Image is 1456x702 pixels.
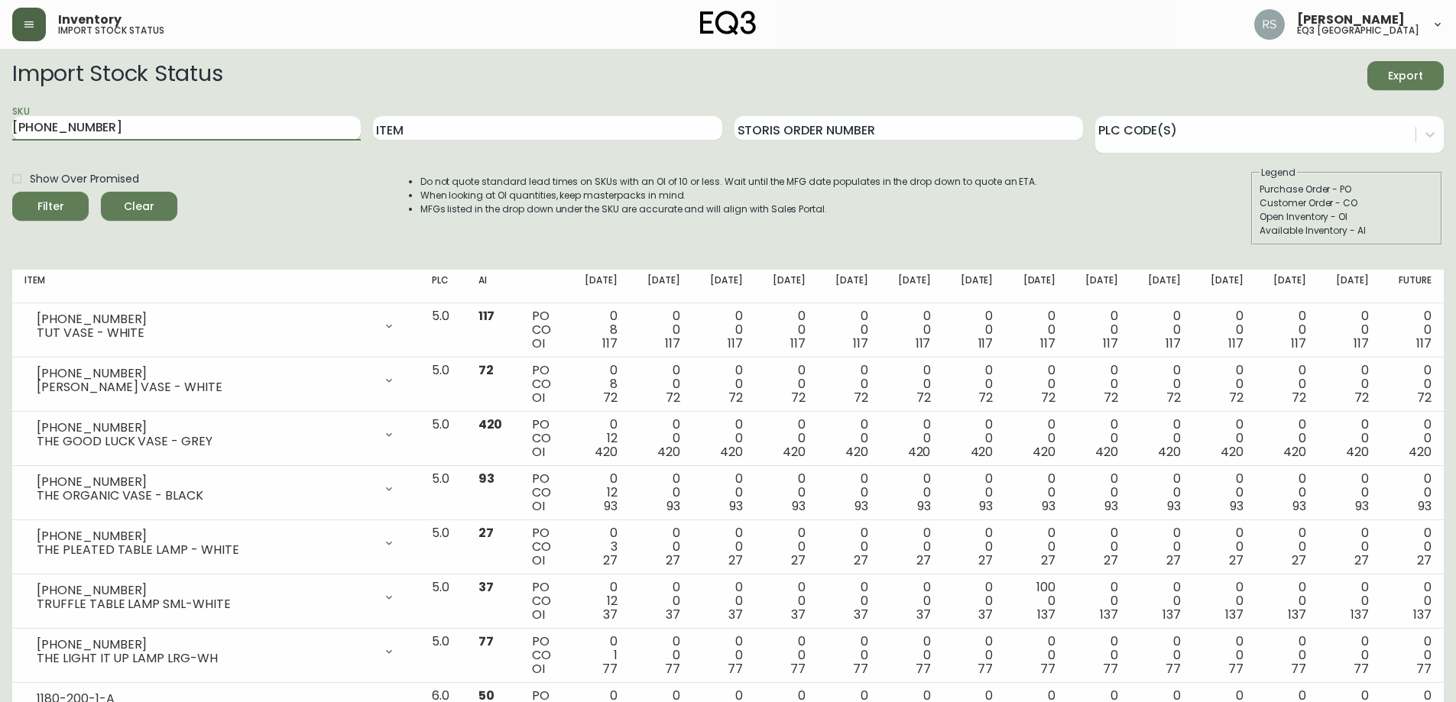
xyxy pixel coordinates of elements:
span: 27 [666,552,680,569]
th: [DATE] [1130,270,1193,303]
div: 0 3 [579,526,618,568]
span: OI [532,335,545,352]
span: Clear [113,197,165,216]
div: [PERSON_NAME] VASE - WHITE [37,380,374,394]
div: 0 12 [579,418,618,459]
div: 0 0 [1143,364,1181,405]
span: 77 [978,660,993,678]
span: 117 [853,335,868,352]
span: 27 [1041,552,1056,569]
th: [DATE] [1193,270,1256,303]
div: 100 0 [1017,581,1056,622]
div: 0 0 [830,364,868,405]
span: 27 [916,552,931,569]
span: 37 [916,606,931,623]
td: 5.0 [420,466,465,520]
div: 0 0 [767,526,806,568]
span: 137 [1288,606,1306,623]
div: 0 0 [1017,418,1056,459]
div: 0 0 [1331,526,1369,568]
span: Export [1380,66,1432,86]
span: 117 [1040,335,1056,352]
span: 93 [1167,497,1181,515]
div: 0 0 [1205,472,1244,513]
span: 72 [1354,389,1369,406]
span: 37 [978,606,993,623]
div: 0 8 [579,364,618,405]
span: 77 [790,660,806,678]
div: 0 0 [1205,635,1244,676]
div: 0 0 [955,418,993,459]
div: 0 0 [1080,418,1118,459]
div: THE GOOD LUCK VASE - GREY [37,435,374,448]
span: Inventory [58,14,122,26]
div: PO CO [532,364,555,405]
span: 117 [1416,335,1432,352]
div: 0 0 [1268,581,1306,622]
div: 0 0 [1205,581,1244,622]
div: 0 0 [642,309,680,351]
span: 72 [728,389,743,406]
div: 0 0 [705,581,743,622]
th: [DATE] [1318,270,1381,303]
span: 137 [1225,606,1244,623]
span: 93 [1104,497,1118,515]
div: 0 0 [1143,472,1181,513]
div: [PHONE_NUMBER]THE PLEATED TABLE LAMP - WHITE [24,526,407,560]
span: 27 [1417,552,1432,569]
span: 117 [978,335,994,352]
div: 0 0 [893,635,931,676]
div: 0 1 [579,635,618,676]
span: 420 [1158,443,1181,461]
span: 77 [1166,660,1181,678]
span: 77 [1354,660,1369,678]
span: 72 [978,389,993,406]
div: 0 0 [705,364,743,405]
th: [DATE] [1068,270,1130,303]
th: AI [466,270,520,303]
button: Filter [12,192,89,221]
span: 27 [1292,552,1306,569]
th: PLC [420,270,465,303]
div: 0 0 [893,364,931,405]
span: 420 [1221,443,1244,461]
div: 0 0 [1268,364,1306,405]
div: 0 0 [1205,364,1244,405]
div: 0 0 [1268,309,1306,351]
div: 0 0 [1393,635,1432,676]
span: 27 [603,552,618,569]
div: 0 0 [893,526,931,568]
div: PO CO [532,526,555,568]
span: 93 [1230,497,1244,515]
span: 117 [478,307,495,325]
span: 420 [971,443,994,461]
div: 0 0 [642,418,680,459]
span: 77 [728,660,743,678]
div: PO CO [532,635,555,676]
div: [PHONE_NUMBER][PERSON_NAME] VASE - WHITE [24,364,407,397]
div: 0 0 [1331,635,1369,676]
div: 0 0 [642,526,680,568]
li: MFGs listed in the drop down under the SKU are accurate and will align with Sales Portal. [420,202,1038,216]
span: 93 [1042,497,1056,515]
td: 5.0 [420,357,465,412]
div: Filter [37,197,64,216]
span: 77 [853,660,868,678]
span: 117 [1354,335,1369,352]
span: 77 [916,660,931,678]
span: 420 [908,443,931,461]
div: 0 0 [830,526,868,568]
td: 5.0 [420,629,465,683]
span: 137 [1037,606,1056,623]
span: 420 [720,443,743,461]
span: 420 [783,443,806,461]
span: 72 [666,389,680,406]
span: OI [532,552,545,569]
th: Future [1381,270,1444,303]
div: 0 0 [767,418,806,459]
div: [PHONE_NUMBER]THE GOOD LUCK VASE - GREY [24,418,407,451]
div: 0 0 [1393,309,1432,351]
div: 0 0 [642,364,680,405]
span: 420 [595,443,618,461]
div: Available Inventory - AI [1260,224,1434,238]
